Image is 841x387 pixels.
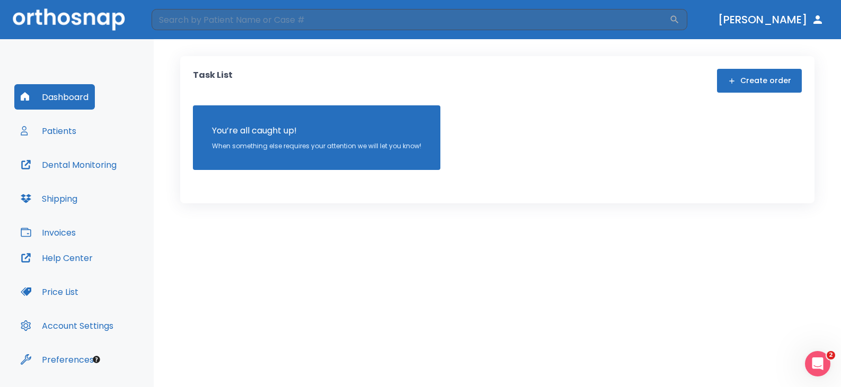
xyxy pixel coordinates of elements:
[14,152,123,177] button: Dental Monitoring
[14,118,83,143] button: Patients
[14,347,100,372] button: Preferences
[13,8,125,30] img: Orthosnap
[212,124,421,137] p: You’re all caught up!
[714,10,828,29] button: [PERSON_NAME]
[193,69,233,93] p: Task List
[212,141,421,151] p: When something else requires your attention we will let you know!
[14,84,95,110] button: Dashboard
[92,355,101,364] div: Tooltip anchor
[14,245,99,271] button: Help Center
[805,351,830,376] iframe: Intercom live chat
[827,351,835,359] span: 2
[14,279,85,304] button: Price List
[14,186,84,211] button: Shipping
[717,69,802,93] button: Create order
[152,9,669,30] input: Search by Patient Name or Case #
[14,313,120,338] button: Account Settings
[14,220,82,245] button: Invoices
